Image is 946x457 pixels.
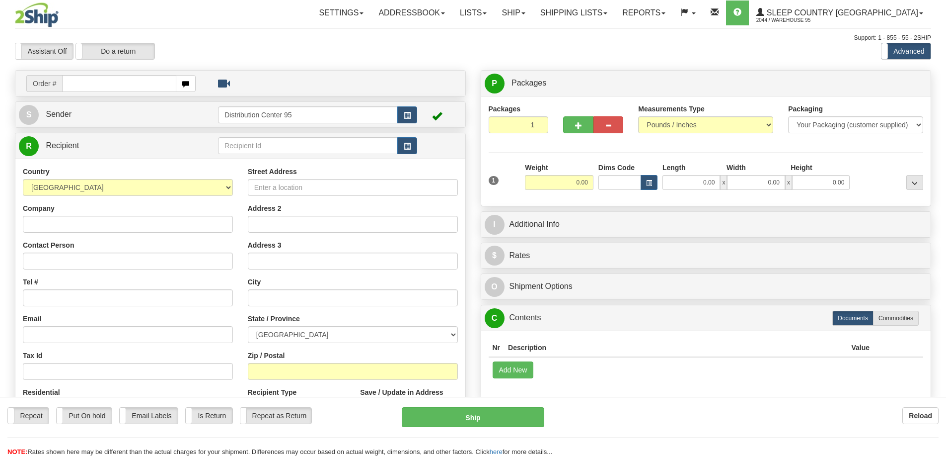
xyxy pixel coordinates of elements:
a: Sleep Country [GEOGRAPHIC_DATA] 2044 / Warehouse 95 [749,0,931,25]
a: S Sender [19,104,218,125]
span: 1 [489,176,499,185]
label: Zip / Postal [248,351,285,361]
label: Do a return [76,43,154,59]
a: IAdditional Info [485,214,928,235]
label: State / Province [248,314,300,324]
label: Packaging [788,104,823,114]
label: Packages [489,104,521,114]
div: ... [906,175,923,190]
label: Address 3 [248,240,282,250]
a: here [490,448,503,456]
button: Ship [402,407,544,427]
input: Enter a location [248,179,458,196]
label: Measurements Type [638,104,705,114]
span: P [485,74,505,93]
label: Width [727,163,746,173]
label: Contact Person [23,240,74,250]
label: Email [23,314,41,324]
label: Street Address [248,167,297,177]
span: Order # [26,75,62,92]
a: Settings [311,0,371,25]
input: Sender Id [218,106,398,123]
input: Recipient Id [218,137,398,154]
button: Add New [493,362,534,378]
span: Sleep Country [GEOGRAPHIC_DATA] [764,8,918,17]
b: Reload [909,412,932,420]
span: C [485,308,505,328]
label: Recipient Type [248,387,297,397]
a: $Rates [485,246,928,266]
span: S [19,105,39,125]
label: Weight [525,163,548,173]
a: Ship [494,0,532,25]
span: NOTE: [7,448,27,456]
span: O [485,277,505,297]
iframe: chat widget [923,178,945,279]
label: Repeat [8,408,49,424]
span: x [720,175,727,190]
span: Sender [46,110,72,118]
label: Advanced [881,43,931,59]
img: logo2044.jpg [15,2,59,27]
label: Put On hold [57,408,112,424]
label: Country [23,167,50,177]
a: P Packages [485,73,928,93]
label: Commodities [873,311,919,326]
a: Addressbook [371,0,452,25]
label: Assistant Off [15,43,73,59]
a: OShipment Options [485,276,928,297]
span: Recipient [46,141,79,150]
label: Company [23,203,55,213]
label: Save / Update in Address Book [360,387,457,407]
label: Tax Id [23,351,42,361]
a: Shipping lists [533,0,615,25]
label: Tel # [23,277,38,287]
a: Lists [452,0,494,25]
span: 2044 / Warehouse 95 [756,15,831,25]
label: Height [791,163,812,173]
span: Packages [511,79,546,87]
label: Email Labels [120,408,178,424]
span: x [785,175,792,190]
label: Address 2 [248,203,282,213]
label: Dims Code [598,163,635,173]
th: Nr [489,339,505,357]
span: I [485,215,505,235]
button: Reload [902,407,939,424]
span: R [19,136,39,156]
label: Is Return [186,408,232,424]
span: $ [485,246,505,266]
a: CContents [485,308,928,328]
th: Description [504,339,847,357]
a: Reports [615,0,673,25]
div: Support: 1 - 855 - 55 - 2SHIP [15,34,931,42]
label: Residential [23,387,60,397]
label: Repeat as Return [240,408,311,424]
a: R Recipient [19,136,196,156]
label: Length [662,163,686,173]
th: Value [847,339,873,357]
label: Documents [832,311,873,326]
label: City [248,277,261,287]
